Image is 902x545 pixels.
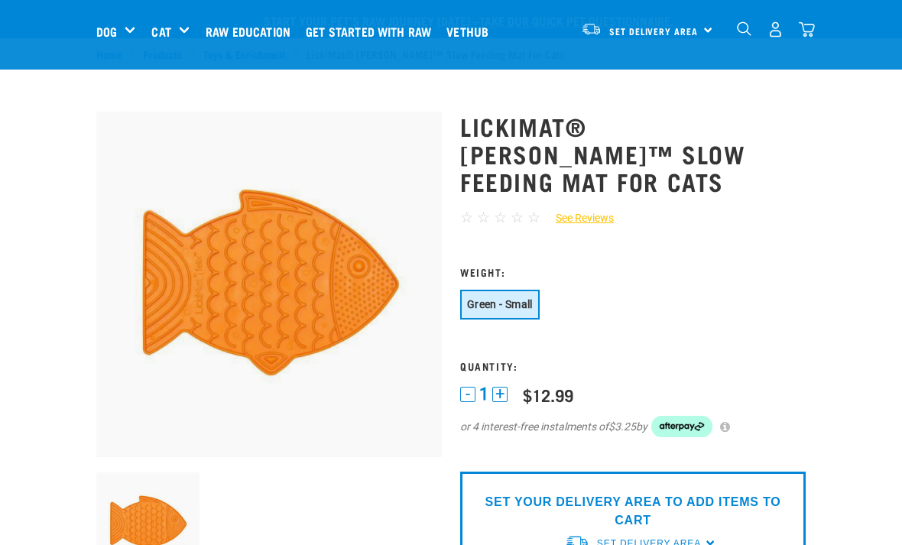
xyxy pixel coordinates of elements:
img: LM Felix Orange 2 570x570 crop top [96,112,442,457]
img: van-moving.png [581,22,602,36]
h1: LickiMat® [PERSON_NAME]™ Slow Feeding Mat For Cats [460,112,806,195]
span: Set Delivery Area [609,28,698,34]
a: See Reviews [540,210,614,226]
span: 1 [479,386,488,402]
img: user.png [767,21,784,37]
span: ☆ [494,209,507,226]
h3: Quantity: [460,360,806,371]
a: Raw Education [202,1,302,62]
button: Green - Small [460,290,540,320]
div: $12.99 [523,385,573,404]
a: Get started with Raw [302,1,443,62]
a: Vethub [443,1,500,62]
span: ☆ [511,209,524,226]
button: - [460,387,475,402]
button: + [492,387,508,402]
span: ☆ [527,209,540,226]
span: ☆ [460,209,473,226]
span: Green - Small [467,298,533,310]
img: home-icon@2x.png [799,21,815,37]
p: SET YOUR DELIVERY AREA TO ADD ITEMS TO CART [472,493,794,530]
span: ☆ [477,209,490,226]
a: Dog [96,22,117,41]
div: or 4 interest-free instalments of by [460,416,806,437]
img: Afterpay [651,416,712,437]
img: home-icon-1@2x.png [737,21,751,36]
h3: Weight: [460,266,806,277]
span: $3.25 [608,419,636,435]
a: Cat [151,22,170,41]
